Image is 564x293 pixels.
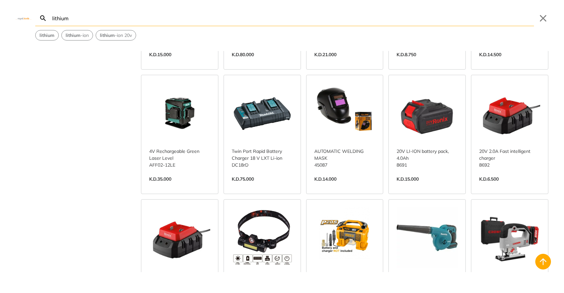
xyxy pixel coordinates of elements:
[538,13,548,24] button: Close
[16,17,31,20] img: Close
[61,30,93,41] div: Suggestion: lithium-ion
[35,30,59,41] div: Suggestion: lithium
[100,32,132,39] span: -ion 20v
[36,30,58,40] button: Select suggestion: lithium
[66,32,89,39] span: -ion
[96,30,136,41] div: Suggestion: lithium-ion 20v
[62,30,93,40] button: Select suggestion: lithium-ion
[100,32,115,38] strong: lithium
[535,254,551,269] button: Back to top
[66,32,81,38] strong: lithium
[51,10,534,26] input: Search…
[538,256,548,267] svg: Back to top
[39,32,55,38] strong: lithium
[96,30,136,40] button: Select suggestion: lithium-ion 20v
[39,14,47,22] svg: Search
